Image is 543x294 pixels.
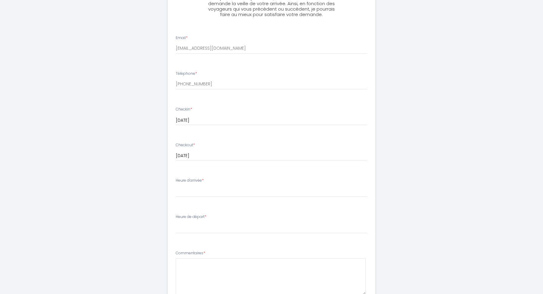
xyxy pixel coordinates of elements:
[176,178,204,183] label: Heure d'arrivée
[176,250,205,256] label: Commentaires
[176,142,195,148] label: Checkout
[176,107,192,112] label: Checkin
[176,35,188,41] label: Email
[176,214,206,220] label: Heure de départ
[176,71,197,77] label: Téléphone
